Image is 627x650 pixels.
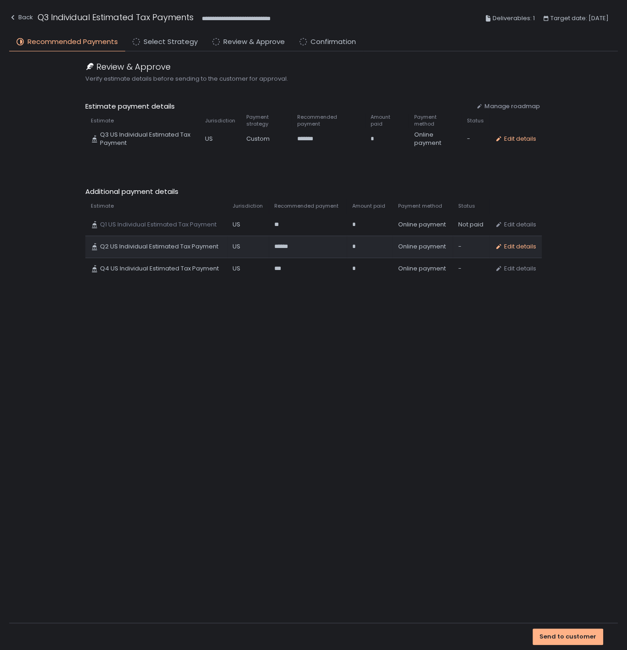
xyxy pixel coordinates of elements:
[495,264,536,273] button: Edit details
[371,114,403,127] span: Amount paid
[205,135,235,143] div: US
[246,135,286,143] div: Custom
[476,102,540,110] button: Manage roadmap
[233,242,264,251] div: US
[96,61,171,73] span: Review & Approve
[223,37,285,47] span: Review & Approve
[398,220,446,229] span: Online payment
[297,114,360,127] span: Recommended payment
[352,203,385,209] span: Amount paid
[233,220,264,229] div: US
[495,135,536,143] button: Edit details
[28,37,118,47] span: Recommended Payments
[85,101,469,112] span: Estimate payment details
[458,242,484,251] div: -
[100,264,219,273] span: Q4 US Individual Estimated Tax Payment
[398,203,442,209] span: Payment method
[100,131,194,147] span: Q3 US Individual Estimated Tax Payment
[85,75,542,83] span: Verify estimate details before sending to the customer for approval.
[144,37,198,47] span: Select Strategy
[233,203,263,209] span: Jurisdiction
[539,633,596,641] div: Send to customer
[458,220,484,229] div: Not paid
[495,242,536,251] button: Edit details
[205,117,235,124] span: Jurisdiction
[246,114,286,127] span: Payment strategy
[9,12,33,23] div: Back
[493,13,535,24] span: Deliverables: 1
[414,131,456,147] span: Online payment
[100,242,218,251] span: Q2 US Individual Estimated Tax Payment
[467,135,484,143] div: -
[484,102,540,110] span: Manage roadmap
[458,203,475,209] span: Status
[533,628,603,645] button: Send to customer
[311,37,356,47] span: Confirmation
[414,114,456,127] span: Payment method
[274,203,338,209] span: Recommended payment
[458,264,484,273] div: -
[9,11,33,26] button: Back
[91,203,114,209] span: Estimate
[100,220,216,229] span: Q1 US Individual Estimated Tax Payment
[550,13,609,24] span: Target date: [DATE]
[85,187,542,197] span: Additional payment details
[233,264,264,273] div: US
[91,117,114,124] span: Estimate
[495,220,536,229] button: Edit details
[398,264,446,273] span: Online payment
[38,11,194,23] h1: Q3 Individual Estimated Tax Payments
[467,117,484,124] span: Status
[398,242,446,251] span: Online payment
